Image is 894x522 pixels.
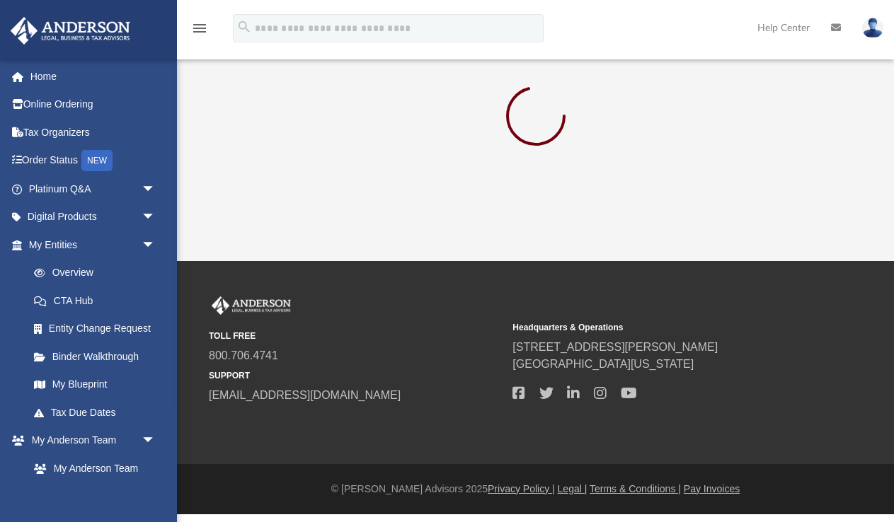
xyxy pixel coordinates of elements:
a: [STREET_ADDRESS][PERSON_NAME] [512,341,718,353]
small: Headquarters & Operations [512,321,806,334]
i: menu [191,20,208,37]
a: CTA Hub [20,286,177,315]
small: TOLL FREE [209,330,503,342]
span: arrow_drop_down [142,231,170,260]
a: [GEOGRAPHIC_DATA][US_STATE] [512,358,694,370]
a: Order StatusNEW [10,146,177,175]
a: My Anderson Teamarrow_drop_down [10,427,170,455]
a: Digital Productsarrow_drop_down [10,203,177,231]
a: Privacy Policy | [488,483,555,494]
a: Pay Invoices [684,483,740,494]
a: Online Ordering [10,91,177,119]
a: menu [191,27,208,37]
a: My Entitiesarrow_drop_down [10,231,177,259]
a: Overview [20,259,177,287]
span: arrow_drop_down [142,427,170,456]
span: arrow_drop_down [142,175,170,204]
a: My Blueprint [20,371,170,399]
img: User Pic [862,18,883,38]
a: Legal | [558,483,588,494]
a: Platinum Q&Aarrow_drop_down [10,175,177,203]
i: search [236,19,252,35]
div: NEW [81,150,113,171]
img: Anderson Advisors Platinum Portal [209,296,294,315]
a: [EMAIL_ADDRESS][DOMAIN_NAME] [209,389,401,401]
a: My Anderson Team [20,454,163,482]
a: Binder Walkthrough [20,342,177,371]
a: Terms & Conditions | [590,483,681,494]
small: SUPPORT [209,369,503,382]
a: Home [10,62,177,91]
a: 800.706.4741 [209,349,278,361]
a: Tax Due Dates [20,398,177,427]
a: Tax Organizers [10,118,177,146]
div: © [PERSON_NAME] Advisors 2025 [177,482,894,497]
span: arrow_drop_down [142,203,170,232]
a: Entity Change Request [20,315,177,343]
img: Anderson Advisors Platinum Portal [6,17,134,45]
